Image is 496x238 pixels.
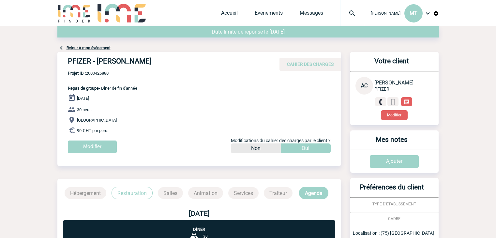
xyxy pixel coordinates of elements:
img: chat-24-px-w.png [404,99,410,105]
span: Localisation : (75) [GEOGRAPHIC_DATA] [353,231,434,236]
p: Hébergement [65,187,106,199]
img: IME-Finder [57,4,91,22]
span: MT [410,10,417,16]
p: Restauration [112,187,153,199]
p: Services [228,187,259,199]
h4: PFIZER - [PERSON_NAME] [68,57,263,68]
span: CADRE [388,216,400,221]
p: Dîner [63,220,335,232]
p: Oui [302,143,309,153]
span: PFIZER [374,86,389,92]
span: Date limite de réponse le [DATE] [212,29,285,35]
h3: Mes notes [353,136,431,150]
a: Retour à mon événement [67,46,111,50]
span: [PERSON_NAME] [371,11,400,16]
a: Evénements [255,10,283,19]
span: CAHIER DES CHARGES [287,62,334,67]
p: Agenda [299,187,328,199]
span: [PERSON_NAME] [374,80,413,86]
img: fixe.png [378,99,383,105]
span: 90 € HT par pers. [77,128,108,133]
span: 30 pers. [77,107,92,112]
p: Animation [188,187,223,199]
b: Projet ID : [68,71,86,76]
span: AC [361,82,368,89]
input: Modifier [68,141,117,153]
input: Ajouter [370,155,419,168]
b: [DATE] [189,210,210,217]
a: Accueil [221,10,238,19]
span: - Dîner de fin d'année [68,86,137,91]
span: Repas de groupe [68,86,99,91]
p: Traiteur [264,187,293,199]
span: [GEOGRAPHIC_DATA] [77,118,117,123]
h3: Préférences du client [353,183,431,197]
button: Modifier [381,110,408,120]
p: Salles [158,187,183,199]
p: Non [251,143,261,153]
a: Messages [300,10,323,19]
span: TYPE D'ETABLISSEMENT [372,202,416,206]
span: Modifications du cahier des charges par le client ? [231,138,331,143]
h3: Votre client [353,57,431,71]
span: [DATE] [77,96,89,101]
img: portable.png [390,99,396,105]
span: 2000425880 [68,71,137,76]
